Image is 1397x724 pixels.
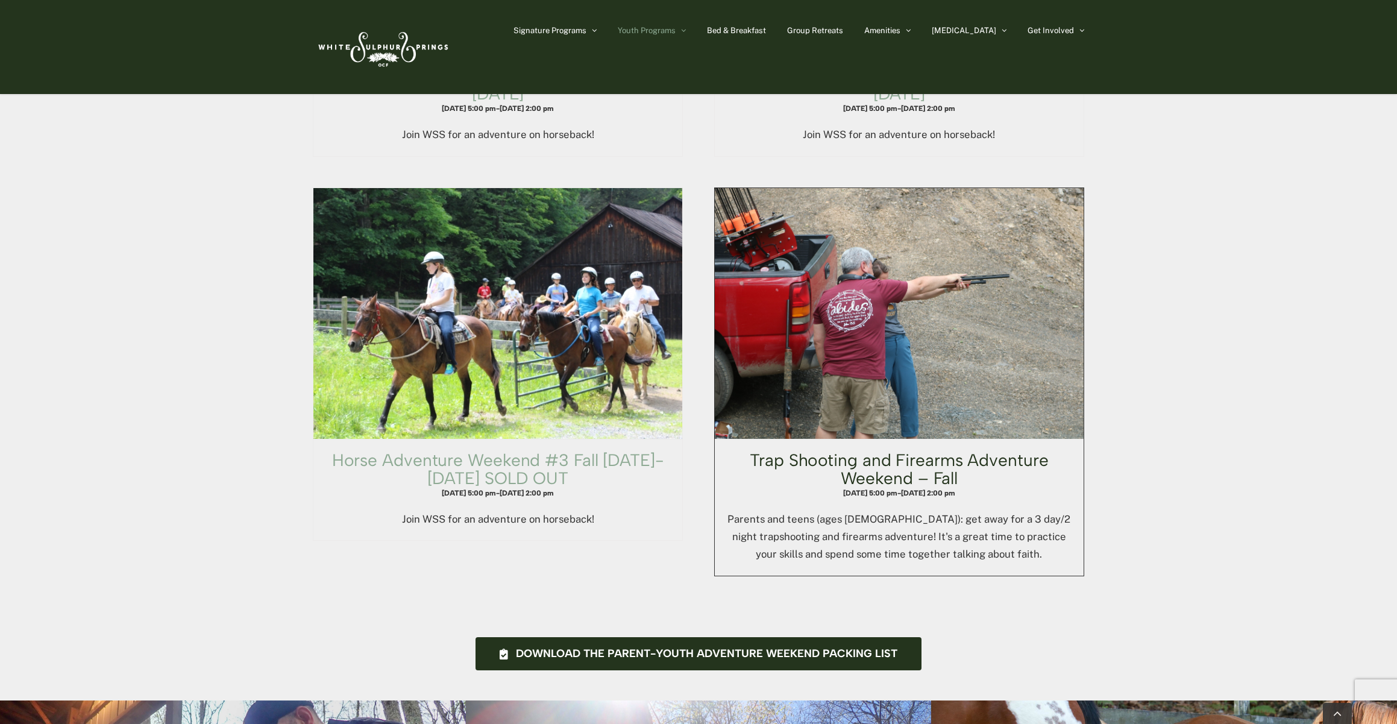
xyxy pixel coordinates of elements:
[618,27,676,34] span: Youth Programs
[516,647,897,660] span: Download the Parent-Youth Adventure Weekend Packing List
[500,104,554,113] span: [DATE] 2:00 pm
[750,450,1048,488] a: Trap Shooting and Firearms Adventure Weekend – Fall
[843,104,897,113] span: [DATE] 5:00 pm
[442,104,496,113] span: [DATE] 5:00 pm
[325,103,670,114] h4: -
[325,511,670,528] p: Join WSS for an adventure on horseback!
[325,488,670,499] h4: -
[313,19,451,75] img: White Sulphur Springs Logo
[727,103,1072,114] h4: -
[442,489,496,497] span: [DATE] 5:00 pm
[313,188,682,439] a: Horse Adventure Weekend #3 Fall Thursday-Saturday SOLD OUT
[1028,27,1074,34] span: Get Involved
[932,27,996,34] span: [MEDICAL_DATA]
[500,489,554,497] span: [DATE] 2:00 pm
[715,188,1084,439] a: Trap Shooting and Firearms Adventure Weekend – Fall
[325,126,670,143] p: Join WSS for an adventure on horseback!
[332,450,664,488] a: Horse Adventure Weekend #3 Fall [DATE]-[DATE] SOLD OUT
[707,27,766,34] span: Bed & Breakfast
[787,27,843,34] span: Group Retreats
[901,104,955,113] span: [DATE] 2:00 pm
[727,511,1072,564] p: Parents and teens (ages [DEMOGRAPHIC_DATA]): get away for a 3 day/2 night trapshooting and firear...
[843,489,897,497] span: [DATE] 5:00 pm
[476,637,921,670] a: Download the Parent-Youth Adventure Weekend Packing List
[727,488,1072,499] h4: -
[901,489,955,497] span: [DATE] 2:00 pm
[727,126,1072,143] p: Join WSS for an adventure on horseback!
[864,27,900,34] span: Amenities
[513,27,586,34] span: Signature Programs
